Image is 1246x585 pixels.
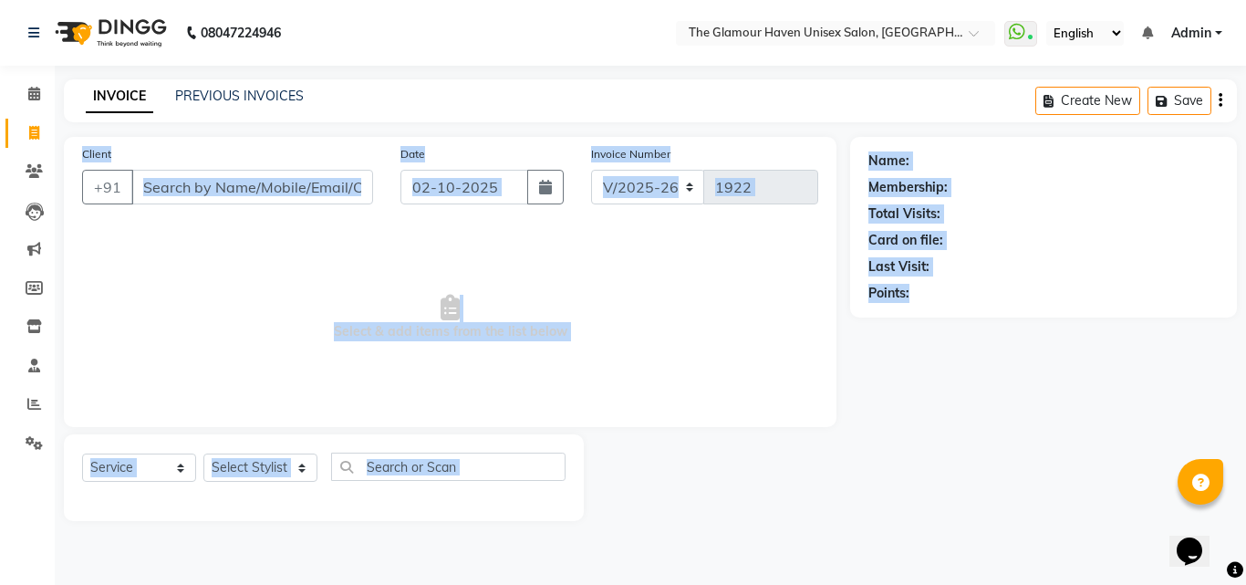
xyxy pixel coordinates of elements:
button: Create New [1035,87,1140,115]
span: Select & add items from the list below [82,226,818,409]
a: PREVIOUS INVOICES [175,88,304,104]
div: Points: [868,284,909,303]
div: Name: [868,151,909,171]
button: +91 [82,170,133,204]
div: Membership: [868,178,948,197]
label: Invoice Number [591,146,670,162]
div: Card on file: [868,231,943,250]
a: INVOICE [86,80,153,113]
div: Total Visits: [868,204,940,224]
span: Admin [1171,24,1211,43]
button: Save [1147,87,1211,115]
div: Last Visit: [868,257,929,277]
label: Client [82,146,111,162]
img: logo [47,7,171,58]
iframe: chat widget [1169,512,1228,567]
b: 08047224946 [201,7,281,58]
input: Search or Scan [331,453,566,481]
input: Search by Name/Mobile/Email/Code [131,170,373,204]
label: Date [400,146,425,162]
